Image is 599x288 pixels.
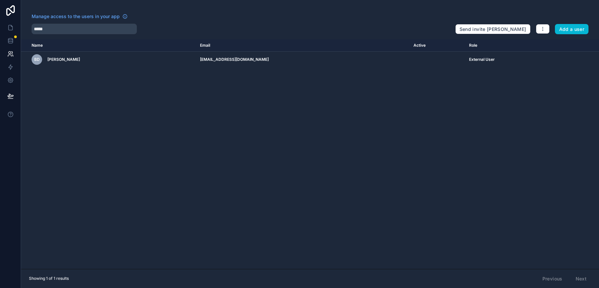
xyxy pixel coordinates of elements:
span: Manage access to the users in your app [32,13,120,20]
button: Add a user [555,24,589,35]
th: Name [21,39,196,52]
button: Send invite [PERSON_NAME] [455,24,531,35]
div: scrollable content [21,39,599,269]
td: [EMAIL_ADDRESS][DOMAIN_NAME] [196,52,410,68]
span: Showing 1 of 1 results [29,276,69,281]
span: External User [469,57,495,62]
a: Manage access to the users in your app [32,13,128,20]
th: Email [196,39,410,52]
th: Active [410,39,465,52]
span: [PERSON_NAME] [47,57,80,62]
th: Role [465,39,559,52]
span: BD [34,57,40,62]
